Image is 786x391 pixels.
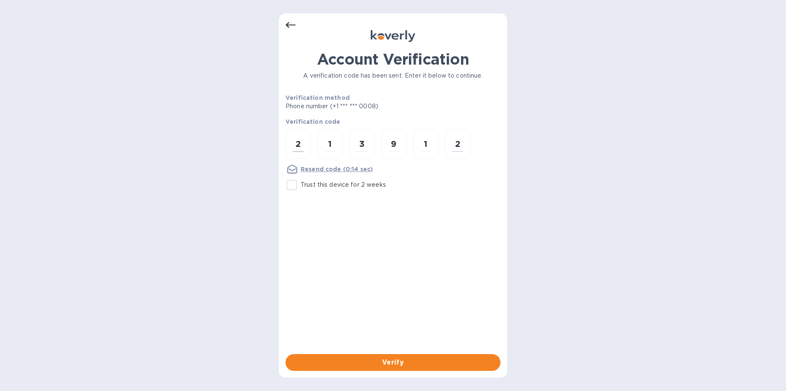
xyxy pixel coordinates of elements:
button: Verify [286,354,500,371]
p: A verification code has been sent. Enter it below to continue. [286,71,500,80]
p: Phone number (+1 *** *** 0008) [286,102,443,111]
p: Trust this device for 2 weeks [301,180,386,189]
h1: Account Verification [286,50,500,68]
span: Verify [292,357,494,368]
p: Verification code [286,117,500,126]
b: Verification method [286,94,350,101]
u: Resend code (0:14 sec) [301,166,373,172]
